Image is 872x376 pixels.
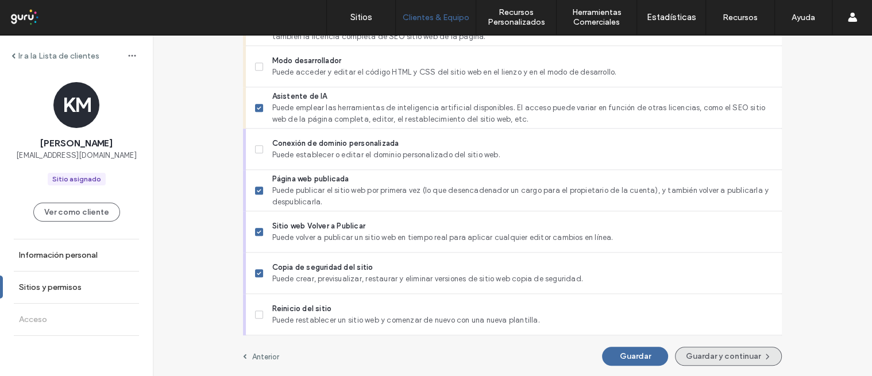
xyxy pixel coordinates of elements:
[350,12,372,22] label: Sitios
[272,315,773,326] span: Puede restablecer un sitio web y comenzar de nuevo con una nueva plantilla.
[16,150,137,161] span: [EMAIL_ADDRESS][DOMAIN_NAME]
[272,303,773,315] span: Reinicio del sitio
[272,102,773,125] span: Puede emplear las herramientas de inteligencia artificial disponibles. El acceso puede variar en ...
[272,262,773,273] span: Copia de seguridad del sitio
[25,8,56,18] span: Ayuda
[53,82,99,128] div: KM
[40,137,113,150] span: [PERSON_NAME]
[602,347,668,366] button: Guardar
[52,174,101,184] div: Sitio asignado
[272,220,773,232] span: Sitio web Volver a Publicar
[647,12,696,22] label: Estadísticas
[403,13,469,22] label: Clientes & Equipo
[272,185,773,208] span: Puede publicar el sitio web por primera vez (lo que desencadenador un cargo para el propietario d...
[18,51,99,61] label: Ir a la Lista de clientes
[557,7,636,27] label: Herramientas Comerciales
[723,13,758,22] label: Recursos
[272,173,773,185] span: Página web publicada
[272,232,773,243] span: Puede volver a publicar un sitio web en tiempo real para aplicar cualquier editor cambios en línea.
[19,315,47,324] label: Acceso
[675,347,782,366] button: Guardar y continuar
[19,250,98,260] label: Información personal
[272,273,773,285] span: Puede crear, previsualizar, restaurar y eliminar versiones de sitio web copia de seguridad.
[33,203,120,222] button: Ver como cliente
[19,282,82,292] label: Sitios y permisos
[476,7,556,27] label: Recursos Personalizados
[272,149,773,161] span: Puede establecer o editar el dominio personalizado del sitio web.
[252,352,279,361] label: Anterior
[272,91,773,102] span: Asistente de IA
[792,13,815,22] label: Ayuda
[272,67,773,78] span: Puede acceder y editar el código HTML y CSS del sitio web en el lienzo y en el modo de desarrollo.
[243,352,279,361] a: Anterior
[272,138,773,149] span: Conexión de dominio personalizada
[272,55,773,67] span: Modo desarrollador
